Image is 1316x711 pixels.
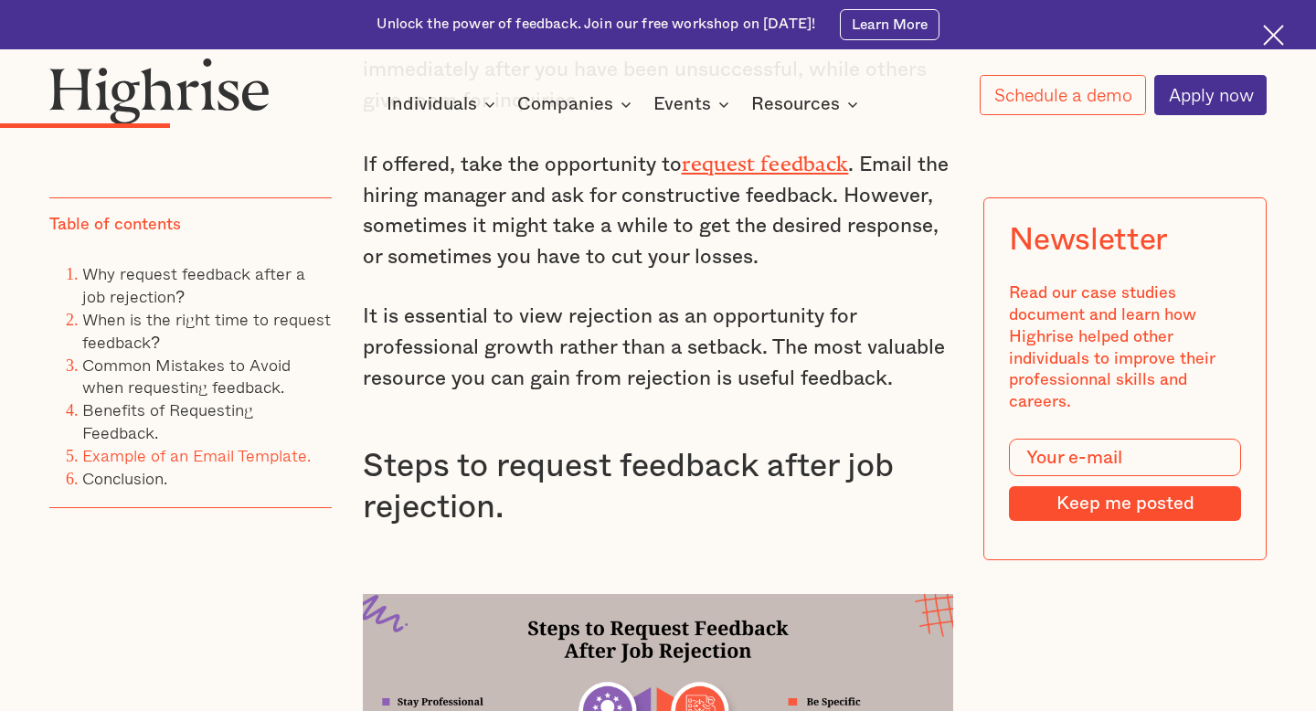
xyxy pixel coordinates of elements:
a: Conclusion. [82,466,167,492]
div: Companies [517,93,613,115]
div: Resources [751,93,840,115]
div: Individuals [387,93,477,115]
a: Apply now [1154,75,1267,115]
div: Read our case studies document and learn how Highrise helped other individuals to improve their p... [1010,283,1241,415]
div: Companies [517,93,637,115]
a: Learn More [840,9,939,41]
h3: Steps to request feedback after job rejection. [363,446,954,528]
a: Schedule a demo [980,75,1145,115]
p: If offered, take the opportunity to . Email the hiring manager and ask for constructive feedback.... [363,145,954,273]
a: Benefits of Requesting Feedback. [82,398,253,446]
div: Table of contents [49,215,181,237]
a: Why request feedback after a job rejection? [82,260,305,309]
div: Unlock the power of feedback. Join our free workshop on [DATE]! [377,15,815,34]
div: Resources [751,93,864,115]
div: Events [653,93,735,115]
div: Individuals [387,93,501,115]
div: Newsletter [1010,223,1169,259]
img: Cross icon [1263,25,1284,46]
a: Common Mistakes to Avoid when requesting feedback. [82,352,291,400]
a: Example of an Email Template. [82,443,311,469]
form: Modal Form [1010,440,1241,522]
img: Highrise logo [49,58,270,124]
p: It is essential to view rejection as an opportunity for professional growth rather than a setback... [363,302,954,394]
input: Keep me posted [1010,487,1241,522]
a: request feedback [682,152,849,165]
input: Your e-mail [1010,440,1241,477]
a: When is the right time to request feedback? [82,306,331,355]
div: Events [653,93,711,115]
